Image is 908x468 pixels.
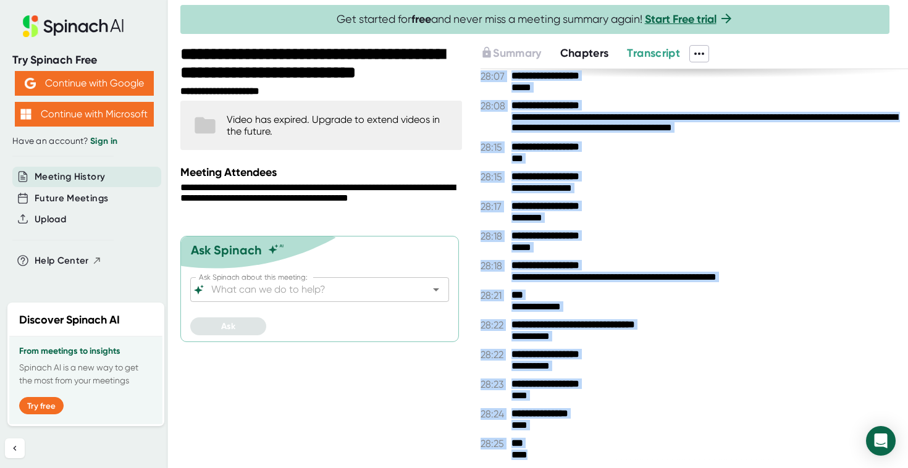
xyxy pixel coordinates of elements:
[19,312,120,328] h2: Discover Spinach AI
[481,100,508,112] span: 28:08
[427,281,445,298] button: Open
[627,45,680,62] button: Transcript
[481,408,508,420] span: 28:24
[481,349,508,361] span: 28:22
[481,45,541,62] button: Summary
[209,281,409,298] input: What can we do to help?
[25,78,36,89] img: Aehbyd4JwY73AAAAAElFTkSuQmCC
[90,136,117,146] a: Sign in
[481,290,508,301] span: 28:21
[866,426,896,456] div: Open Intercom Messenger
[481,260,508,272] span: 28:18
[190,317,266,335] button: Ask
[35,170,105,184] button: Meeting History
[481,70,508,82] span: 28:07
[35,254,89,268] span: Help Center
[645,12,717,26] a: Start Free trial
[15,71,154,96] button: Continue with Google
[481,378,508,390] span: 28:23
[35,254,102,268] button: Help Center
[12,53,156,67] div: Try Spinach Free
[481,45,560,62] div: Upgrade to access
[481,230,508,242] span: 28:18
[35,191,108,206] button: Future Meetings
[627,46,680,60] span: Transcript
[560,46,609,60] span: Chapters
[481,141,508,153] span: 28:15
[560,45,609,62] button: Chapters
[481,438,508,449] span: 28:25
[180,165,465,179] div: Meeting Attendees
[481,319,508,331] span: 28:22
[19,346,153,356] h3: From meetings to insights
[227,114,450,137] div: Video has expired. Upgrade to extend videos in the future.
[15,102,154,127] button: Continue with Microsoft
[19,361,153,387] p: Spinach AI is a new way to get the most from your meetings
[5,438,25,458] button: Collapse sidebar
[12,136,156,147] div: Have an account?
[481,201,508,212] span: 28:17
[411,12,431,26] b: free
[337,12,734,27] span: Get started for and never miss a meeting summary again!
[35,212,66,227] button: Upload
[481,171,508,183] span: 28:15
[221,321,235,332] span: Ask
[493,46,541,60] span: Summary
[19,397,64,414] button: Try free
[191,243,262,257] div: Ask Spinach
